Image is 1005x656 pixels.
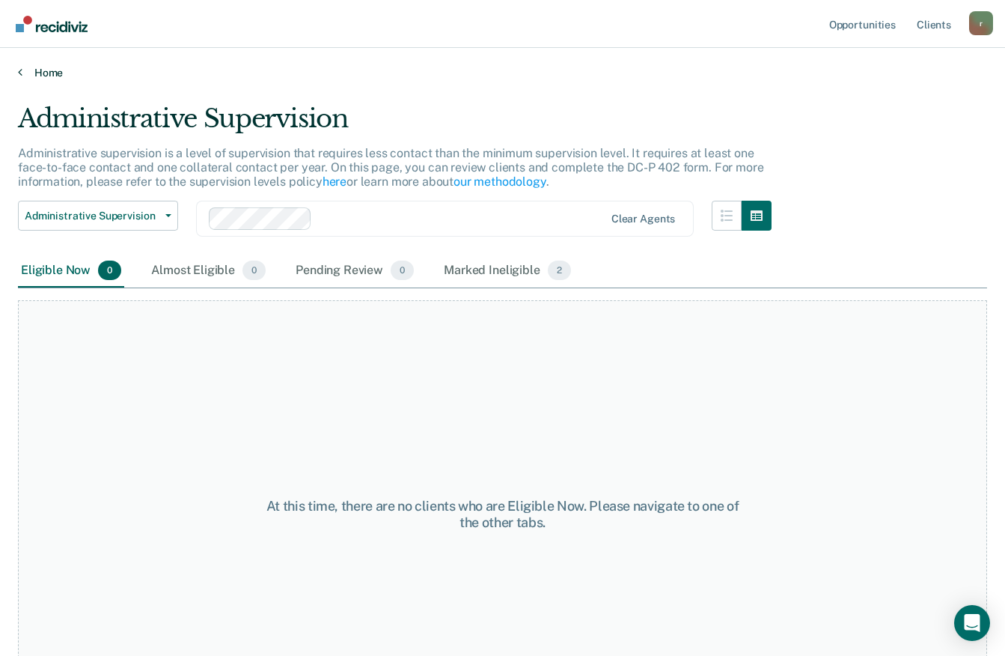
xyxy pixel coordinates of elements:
img: Recidiviz [16,16,88,32]
div: Almost Eligible0 [148,255,269,288]
div: r [969,11,993,35]
span: Administrative Supervision [25,210,159,222]
a: our methodology [453,174,546,189]
div: Pending Review0 [293,255,417,288]
div: Clear agents [611,213,675,225]
span: 0 [242,261,266,280]
div: At this time, there are no clients who are Eligible Now. Please navigate to one of the other tabs. [260,498,745,530]
div: Marked Ineligible2 [441,255,574,288]
a: Home [18,66,987,79]
span: 0 [98,261,121,280]
div: Administrative Supervision [18,103,772,146]
button: Administrative Supervision [18,201,178,231]
span: 2 [548,261,571,280]
div: Eligible Now0 [18,255,124,288]
span: 0 [391,261,414,280]
button: Profile dropdown button [969,11,993,35]
a: here [323,174,346,189]
p: Administrative supervision is a level of supervision that requires less contact than the minimum ... [18,146,763,189]
div: Open Intercom Messenger [954,605,990,641]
